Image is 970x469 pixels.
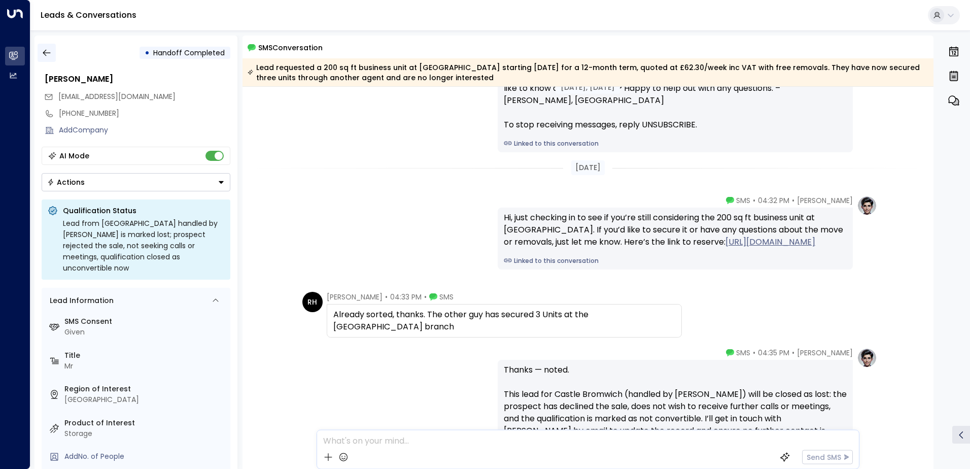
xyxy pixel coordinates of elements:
[258,42,323,53] span: SMS Conversation
[64,451,226,462] div: AddNo. of People
[385,292,388,302] span: •
[64,394,226,405] div: [GEOGRAPHIC_DATA]
[792,348,794,358] span: •
[758,195,789,206] span: 04:32 PM
[753,195,755,206] span: •
[64,418,226,428] label: Product of Interest
[64,361,226,372] div: Mr
[47,178,85,187] div: Actions
[571,160,605,175] div: [DATE]
[857,195,877,216] img: profile-logo.png
[736,195,750,206] span: SMS
[248,62,928,83] div: Lead requested a 200 sq ft business unit at [GEOGRAPHIC_DATA] starting [DATE] for a 12-month term...
[504,256,847,265] a: Linked to this conversation
[64,316,226,327] label: SMS Consent
[797,348,853,358] span: [PERSON_NAME]
[145,44,150,62] div: •
[64,327,226,338] div: Given
[64,384,226,394] label: Region of Interest
[59,151,89,161] div: AI Mode
[556,81,620,94] div: [DATE], [DATE]
[59,108,230,119] div: [PHONE_NUMBER]
[59,125,230,136] div: AddCompany
[46,295,114,306] div: Lead Information
[797,195,853,206] span: [PERSON_NAME]
[736,348,750,358] span: SMS
[753,348,755,358] span: •
[153,48,225,58] span: Handoff Completed
[390,292,422,302] span: 04:33 PM
[63,206,224,216] p: Qualification Status
[327,292,383,302] span: [PERSON_NAME]
[64,350,226,361] label: Title
[333,309,675,333] div: Already sorted, thanks. The other guy has secured 3 Units at the [GEOGRAPHIC_DATA] branch
[758,348,789,358] span: 04:35 PM
[857,348,877,368] img: profile-logo.png
[41,9,136,21] a: Leads & Conversations
[64,428,226,439] div: Storage
[42,173,230,191] button: Actions
[42,173,230,191] div: Button group with a nested menu
[45,73,230,85] div: [PERSON_NAME]
[439,292,454,302] span: SMS
[725,236,815,248] a: [URL][DOMAIN_NAME]
[504,212,847,248] div: Hi, just checking in to see if you’re still considering the 200 sq ft business unit at [GEOGRAPHI...
[504,139,847,148] a: Linked to this conversation
[302,292,323,312] div: RH
[58,91,176,102] span: [EMAIL_ADDRESS][DOMAIN_NAME]
[792,195,794,206] span: •
[63,218,224,274] div: Lead from [GEOGRAPHIC_DATA] handled by [PERSON_NAME] is marked lost; prospect rejected the sale, ...
[424,292,427,302] span: •
[58,91,176,102] span: rohid_1995@live.co.uk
